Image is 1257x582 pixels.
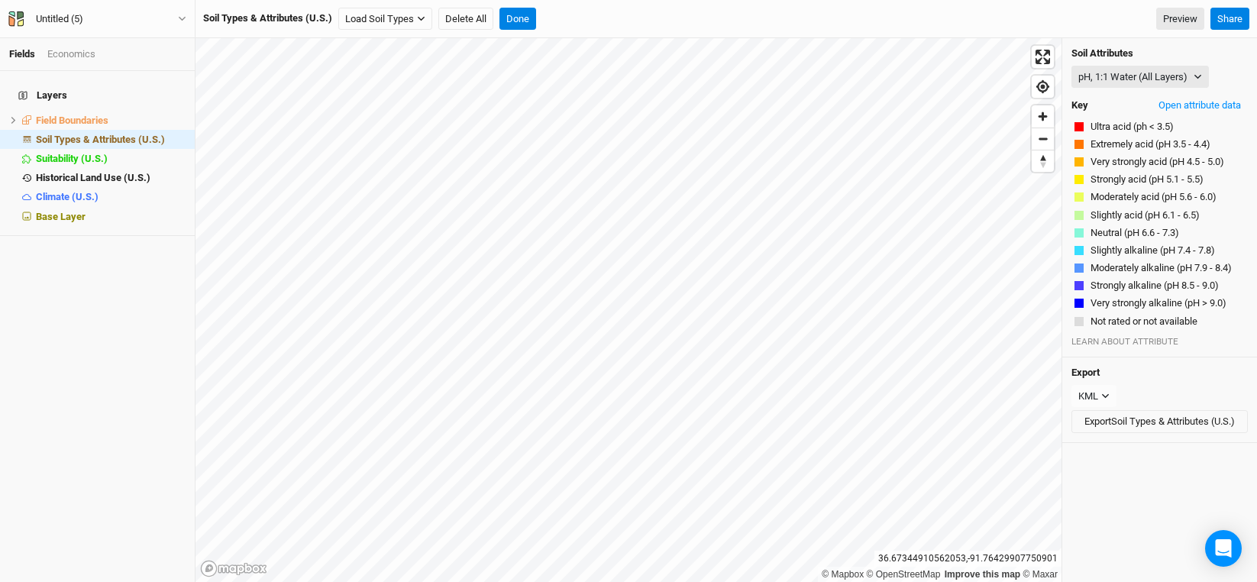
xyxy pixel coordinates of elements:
div: Field Boundaries [36,115,186,127]
button: Find my location [1032,76,1054,98]
div: Climate (U.S.) [36,191,186,203]
button: Moderately alkaline (pH 7.9 - 8.4) [1090,260,1233,276]
div: Soil Types & Attributes (U.S.) [203,11,332,25]
span: Field Boundaries [36,115,108,126]
button: Strongly acid (pH 5.1 - 5.5) [1090,172,1204,187]
a: Improve this map [945,569,1020,580]
h4: Layers [9,80,186,111]
button: Open attribute data [1152,94,1248,117]
span: Base Layer [36,211,86,222]
button: Very strongly acid (pH 4.5 - 5.0) [1090,154,1225,170]
button: Extremely acid (pH 3.5 - 4.4) [1090,137,1211,152]
a: Maxar [1023,569,1058,580]
div: Economics [47,47,95,61]
button: Neutral (pH 6.6 - 7.3) [1090,225,1180,241]
canvas: Map [195,38,1062,582]
div: LEARN ABOUT ATTRIBUTE [1071,335,1248,348]
button: Share [1210,8,1249,31]
span: Suitability (U.S.) [36,153,108,164]
h4: Soil Attributes [1071,47,1248,60]
button: Ultra acid (ph < 3.5) [1090,119,1175,134]
button: Very strongly alkaline (pH > 9.0) [1090,296,1227,311]
button: Enter fullscreen [1032,46,1054,68]
div: Soil Types & Attributes (U.S.) [36,134,186,146]
div: Untitled (5) [36,11,83,27]
a: Mapbox logo [200,560,267,577]
button: Reset bearing to north [1032,150,1054,172]
span: Climate (U.S.) [36,191,99,202]
button: ExportSoil Types & Attributes (U.S.) [1071,410,1248,433]
button: Slightly acid (pH 6.1 - 6.5) [1090,208,1200,223]
button: Delete All [438,8,493,31]
button: Not rated or not available [1090,314,1198,329]
button: KML [1071,385,1116,408]
button: Moderately acid (pH 5.6 - 6.0) [1090,189,1217,205]
h4: Export [1071,367,1248,379]
div: Base Layer [36,211,186,223]
span: Historical Land Use (U.S.) [36,172,150,183]
button: Load Soil Types [338,8,432,31]
a: Mapbox [822,569,864,580]
h4: Key [1071,99,1088,112]
div: KML [1078,389,1098,404]
div: Historical Land Use (U.S.) [36,172,186,184]
button: Strongly alkaline (pH 8.5 - 9.0) [1090,278,1220,293]
span: Soil Types & Attributes (U.S.) [36,134,165,145]
div: 36.67344910562053 , -91.76429907750901 [874,551,1062,567]
a: Preview [1156,8,1204,31]
a: OpenStreetMap [867,569,941,580]
button: Slightly alkaline (pH 7.4 - 7.8) [1090,243,1216,258]
div: Open Intercom Messenger [1205,530,1242,567]
span: Zoom out [1032,128,1054,150]
div: Suitability (U.S.) [36,153,186,165]
button: Untitled (5) [8,11,187,27]
button: Zoom in [1032,105,1054,128]
button: Done [499,8,536,31]
button: pH, 1:1 Water (All Layers) [1071,66,1209,89]
a: Fields [9,48,35,60]
button: Zoom out [1032,128,1054,150]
